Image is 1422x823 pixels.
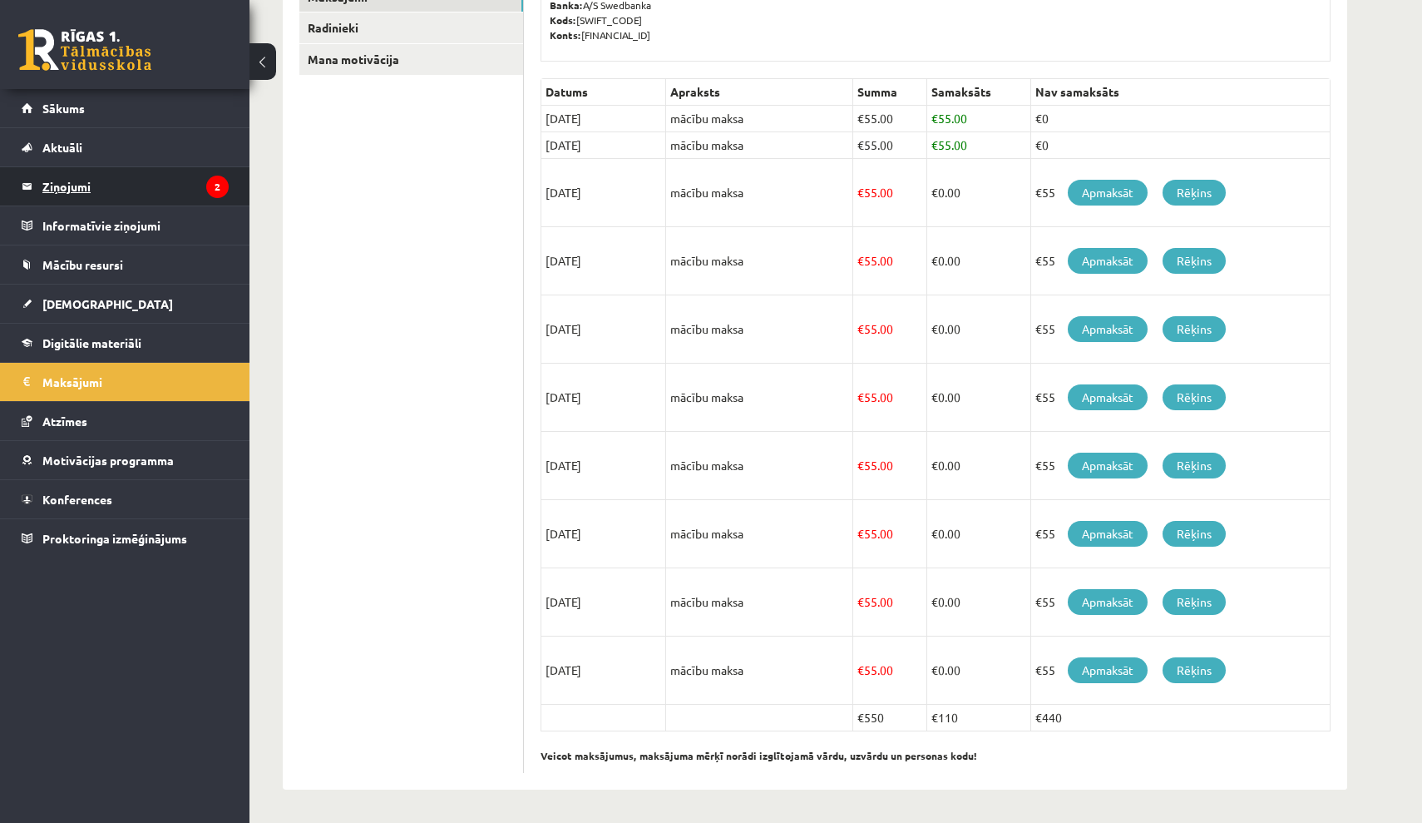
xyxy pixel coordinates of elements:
[18,29,151,71] a: Rīgas 1. Tālmācības vidusskola
[42,492,112,507] span: Konferences
[1030,705,1330,731] td: €440
[931,137,938,152] span: €
[1030,79,1330,106] th: Nav samaksāts
[541,637,666,705] td: [DATE]
[857,662,864,677] span: €
[1163,657,1226,683] a: Rēķins
[853,295,927,364] td: 55.00
[1068,180,1148,206] a: Apmaksāt
[1030,159,1330,227] td: €55
[22,402,229,440] a: Atzīmes
[1030,568,1330,637] td: €55
[541,568,666,637] td: [DATE]
[666,227,853,295] td: mācību maksa
[541,295,666,364] td: [DATE]
[853,159,927,227] td: 55.00
[1163,384,1226,410] a: Rēķins
[853,705,927,731] td: €550
[931,526,938,541] span: €
[550,28,581,42] b: Konts:
[931,185,938,200] span: €
[206,176,229,198] i: 2
[853,500,927,568] td: 55.00
[42,296,173,311] span: [DEMOGRAPHIC_DATA]
[666,568,853,637] td: mācību maksa
[857,321,864,336] span: €
[666,79,853,106] th: Apraksts
[22,519,229,558] a: Proktoringa izmēģinājums
[666,364,853,432] td: mācību maksa
[926,364,1030,432] td: 0.00
[931,389,938,404] span: €
[853,364,927,432] td: 55.00
[926,159,1030,227] td: 0.00
[666,106,853,132] td: mācību maksa
[22,363,229,401] a: Maksājumi
[22,441,229,479] a: Motivācijas programma
[42,531,187,546] span: Proktoringa izmēģinājums
[42,453,174,468] span: Motivācijas programma
[1068,453,1148,478] a: Apmaksāt
[926,227,1030,295] td: 0.00
[1068,589,1148,615] a: Apmaksāt
[853,432,927,500] td: 55.00
[926,568,1030,637] td: 0.00
[853,79,927,106] th: Summa
[1163,180,1226,206] a: Rēķins
[1163,316,1226,342] a: Rēķins
[666,432,853,500] td: mācību maksa
[1163,248,1226,274] a: Rēķins
[666,132,853,159] td: mācību maksa
[541,500,666,568] td: [DATE]
[1030,227,1330,295] td: €55
[931,662,938,677] span: €
[931,253,938,268] span: €
[1030,364,1330,432] td: €55
[666,637,853,705] td: mācību maksa
[22,167,229,206] a: Ziņojumi2
[1068,384,1148,410] a: Apmaksāt
[1068,521,1148,547] a: Apmaksāt
[22,206,229,245] a: Informatīvie ziņojumi
[931,594,938,609] span: €
[22,324,229,362] a: Digitālie materiāli
[857,594,864,609] span: €
[926,106,1030,132] td: 55.00
[1163,453,1226,478] a: Rēķins
[926,132,1030,159] td: 55.00
[42,257,123,272] span: Mācību resursi
[541,132,666,159] td: [DATE]
[926,705,1030,731] td: €110
[1030,106,1330,132] td: €0
[1068,248,1148,274] a: Apmaksāt
[1163,521,1226,547] a: Rēķins
[541,227,666,295] td: [DATE]
[22,480,229,518] a: Konferences
[42,167,229,206] legend: Ziņojumi
[666,159,853,227] td: mācību maksa
[857,458,864,473] span: €
[299,12,523,43] a: Radinieki
[42,206,229,245] legend: Informatīvie ziņojumi
[541,432,666,500] td: [DATE]
[299,44,523,75] a: Mana motivācija
[666,295,853,364] td: mācību maksa
[926,637,1030,705] td: 0.00
[541,106,666,132] td: [DATE]
[541,159,666,227] td: [DATE]
[1030,132,1330,159] td: €0
[1030,432,1330,500] td: €55
[857,137,864,152] span: €
[857,111,864,126] span: €
[42,363,229,401] legend: Maksājumi
[22,245,229,284] a: Mācību resursi
[853,637,927,705] td: 55.00
[1030,500,1330,568] td: €55
[1030,637,1330,705] td: €55
[926,432,1030,500] td: 0.00
[541,364,666,432] td: [DATE]
[1068,316,1148,342] a: Apmaksāt
[42,101,85,116] span: Sākums
[1030,295,1330,364] td: €55
[853,227,927,295] td: 55.00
